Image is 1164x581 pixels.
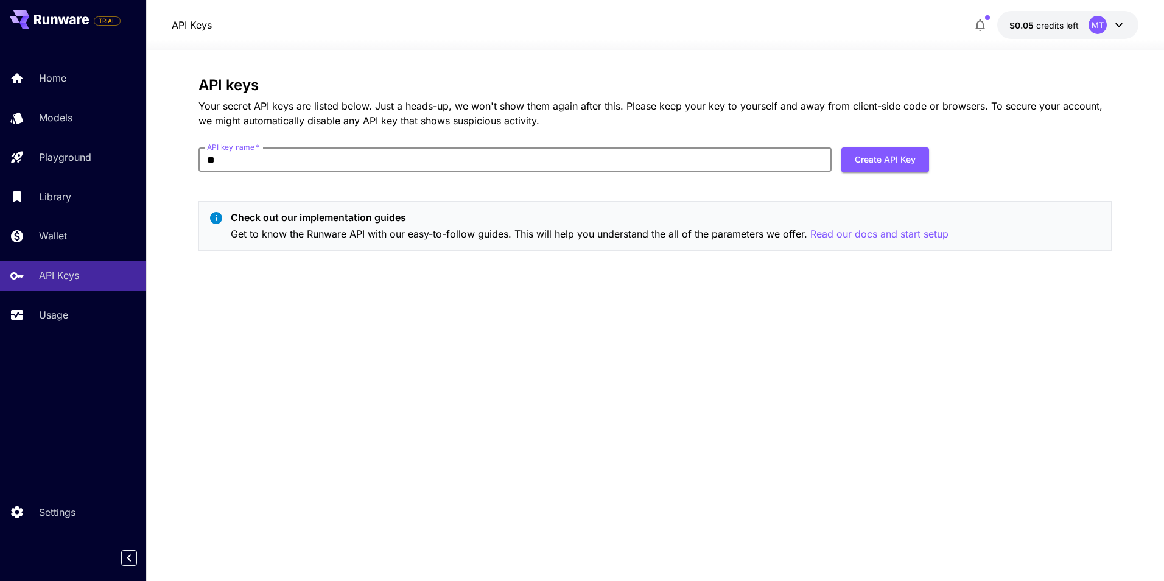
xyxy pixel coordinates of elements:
div: MT [1089,16,1107,34]
p: Wallet [39,228,67,243]
div: $0.05 [1009,19,1079,32]
p: Your secret API keys are listed below. Just a heads-up, we won't show them again after this. Plea... [198,99,1112,128]
a: API Keys [172,18,212,32]
p: Get to know the Runware API with our easy-to-follow guides. This will help you understand the all... [231,227,948,242]
span: TRIAL [94,16,120,26]
nav: breadcrumb [172,18,212,32]
p: Check out our implementation guides [231,210,948,225]
span: credits left [1036,20,1079,30]
label: API key name [207,142,259,152]
span: $0.05 [1009,20,1036,30]
p: API Keys [39,268,79,283]
p: Library [39,189,71,204]
div: Collapse sidebar [130,547,146,569]
span: Add your payment card to enable full platform functionality. [94,13,121,28]
p: Playground [39,150,91,164]
p: Models [39,110,72,125]
button: $0.05MT [997,11,1138,39]
button: Create API Key [841,147,929,172]
button: Read our docs and start setup [810,227,948,242]
p: Home [39,71,66,85]
p: Settings [39,505,75,519]
button: Collapse sidebar [121,550,137,566]
p: Usage [39,308,68,322]
h3: API keys [198,77,1112,94]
